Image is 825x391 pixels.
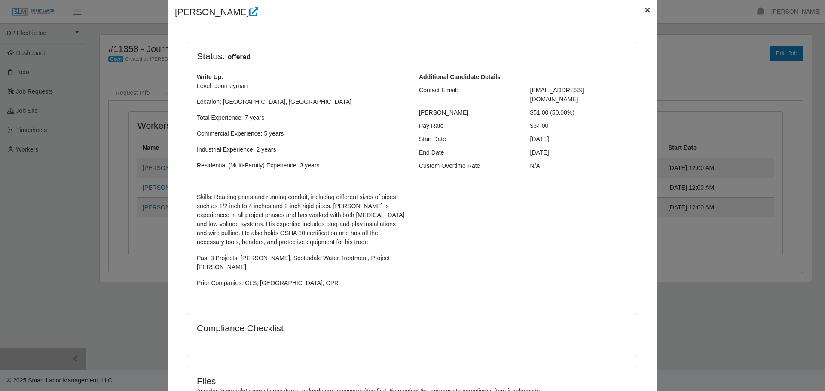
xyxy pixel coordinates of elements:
p: Skills: Reading prints and running conduit, including different sizes of pipes such as 1/2 inch t... [197,193,406,247]
span: offered [225,52,253,62]
p: Location: [GEOGRAPHIC_DATA], [GEOGRAPHIC_DATA] [197,97,406,106]
p: Commercial Experience: 5 years [197,129,406,138]
div: End Date [412,148,524,157]
div: [DATE] [524,135,635,144]
p: Prior Companies: CLS, [GEOGRAPHIC_DATA], CPR [197,279,406,288]
p: Total Experience: 7 years [197,113,406,122]
div: Pay Rate [412,121,524,130]
span: N/A [530,162,540,169]
p: Level: Journeyman [197,82,406,91]
p: Past 3 Projects: [PERSON_NAME], Scottsdale Water Treatment, Project [PERSON_NAME] [197,254,406,272]
h4: Status: [197,51,517,62]
div: $34.00 [524,121,635,130]
span: [DATE] [530,149,549,156]
div: Custom Overtime Rate [412,161,524,170]
div: Start Date [412,135,524,144]
b: Write Up: [197,73,223,80]
p: Industrial Experience: 2 years [197,145,406,154]
b: Additional Candidate Details [419,73,501,80]
div: $51.00 (50.00%) [524,108,635,117]
span: [EMAIL_ADDRESS][DOMAIN_NAME] [530,87,584,103]
h4: Compliance Checklist [197,323,480,333]
div: [PERSON_NAME] [412,108,524,117]
p: Residential (Multi-Family) Experience: 3 years [197,161,406,170]
div: Contact Email: [412,86,524,104]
